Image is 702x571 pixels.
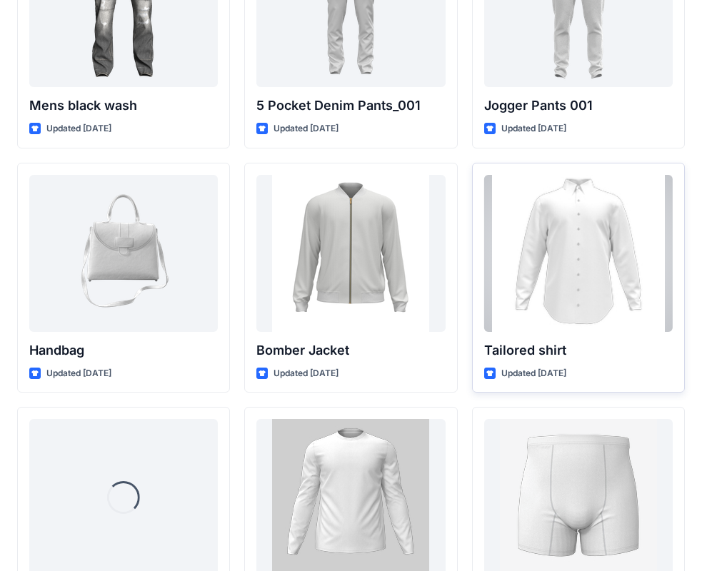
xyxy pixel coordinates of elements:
a: Tailored shirt [484,175,673,332]
a: Bomber Jacket [256,175,445,332]
p: Updated [DATE] [46,121,111,136]
p: Updated [DATE] [501,121,566,136]
a: Handbag [29,175,218,332]
p: Bomber Jacket [256,340,445,360]
p: Updated [DATE] [274,121,339,136]
p: Updated [DATE] [46,366,111,381]
p: 5 Pocket Denim Pants_001 [256,96,445,116]
p: Updated [DATE] [501,366,566,381]
p: Jogger Pants 001 [484,96,673,116]
p: Tailored shirt [484,340,673,360]
p: Handbag [29,340,218,360]
p: Updated [DATE] [274,366,339,381]
p: Mens black wash [29,96,218,116]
